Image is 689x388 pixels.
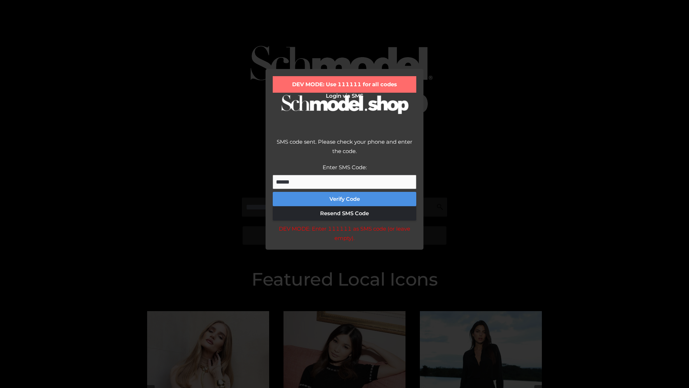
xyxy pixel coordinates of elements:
[273,76,416,93] div: DEV MODE: Use 111111 for all codes
[273,224,416,242] div: DEV MODE: Enter 111111 as SMS code (or leave empty).
[273,93,416,99] h2: Login via SMS
[273,206,416,221] button: Resend SMS Code
[323,164,367,171] label: Enter SMS Code:
[273,192,416,206] button: Verify Code
[273,137,416,163] div: SMS code sent. Please check your phone and enter the code.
